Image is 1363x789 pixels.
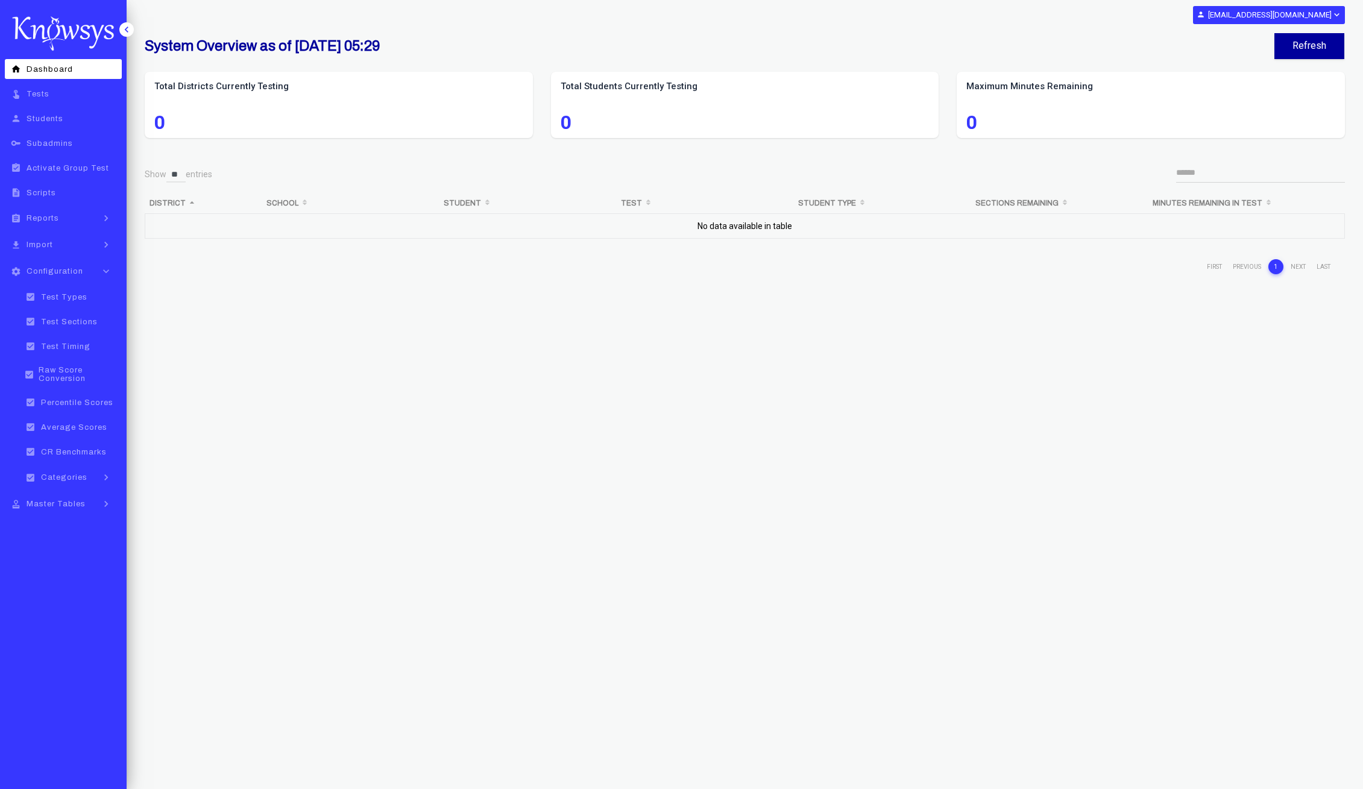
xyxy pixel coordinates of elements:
[97,239,115,251] i: keyboard_arrow_right
[150,199,186,207] b: District
[27,500,86,508] span: Master Tables
[1153,199,1262,207] b: Minutes Remaining in Test
[39,366,118,383] span: Raw Score Conversion
[97,212,115,224] i: keyboard_arrow_right
[23,341,38,351] i: check_box
[971,193,1148,213] th: Sections Remaining: activate to sort column ascending
[975,199,1059,207] b: Sections Remaining
[23,316,38,327] i: check_box
[23,473,38,483] i: check_box
[1197,10,1205,19] i: person
[616,193,793,213] th: Test: activate to sort column ascending
[23,447,38,457] i: check_box
[41,423,107,432] span: Average Scores
[41,342,90,351] span: Test Timing
[23,397,38,407] i: check_box
[41,318,98,326] span: Test Sections
[1332,10,1341,20] i: expand_more
[966,115,1335,130] span: 0
[1274,33,1344,59] button: Refresh
[8,163,24,173] i: assignment_turned_in
[97,471,115,483] i: keyboard_arrow_right
[1148,193,1345,213] th: Minutes Remaining in Test: activate to sort column ascending
[444,199,481,207] b: Student
[121,24,133,36] i: keyboard_arrow_left
[41,473,87,482] span: Categories
[561,115,930,130] span: 0
[266,199,298,207] b: School
[97,498,115,510] i: keyboard_arrow_right
[23,369,36,380] i: check_box
[145,166,212,183] label: Show entries
[27,189,56,197] span: Scripts
[27,267,83,275] span: Configuration
[27,240,53,249] span: Import
[8,266,24,277] i: settings
[27,65,73,74] span: Dashboard
[166,166,186,183] select: Showentries
[145,193,262,213] th: District: activate to sort column descending
[8,113,24,124] i: person
[1208,10,1332,19] b: [EMAIL_ADDRESS][DOMAIN_NAME]
[27,139,73,148] span: Subadmins
[23,422,38,432] i: check_box
[1268,259,1283,274] a: 1
[8,89,24,99] i: touch_app
[8,64,24,74] i: home
[27,164,109,172] span: Activate Group Test
[154,80,523,93] label: Total Districts Currently Testing
[8,240,24,250] i: file_download
[154,115,523,130] span: 0
[97,265,115,277] i: keyboard_arrow_down
[8,213,24,224] i: assignment
[145,213,1345,245] td: No data available in table
[8,499,24,509] i: approval
[8,138,24,148] i: key
[41,448,107,456] span: CR Benchmarks
[23,292,38,302] i: check_box
[561,80,930,93] label: Total Students Currently Testing
[439,193,616,213] th: Student: activate to sort column ascending
[41,398,113,407] span: Percentile Scores
[262,193,439,213] th: School: activate to sort column ascending
[798,199,856,207] b: Student Type
[27,90,49,98] span: Tests
[27,214,59,222] span: Reports
[793,193,971,213] th: Student Type: activate to sort column ascending
[27,115,63,123] span: Students
[8,187,24,198] i: description
[145,38,380,54] b: System Overview as of [DATE] 05:29
[966,80,1335,93] label: Maximum Minutes Remaining
[621,199,642,207] b: Test
[41,293,87,301] span: Test Types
